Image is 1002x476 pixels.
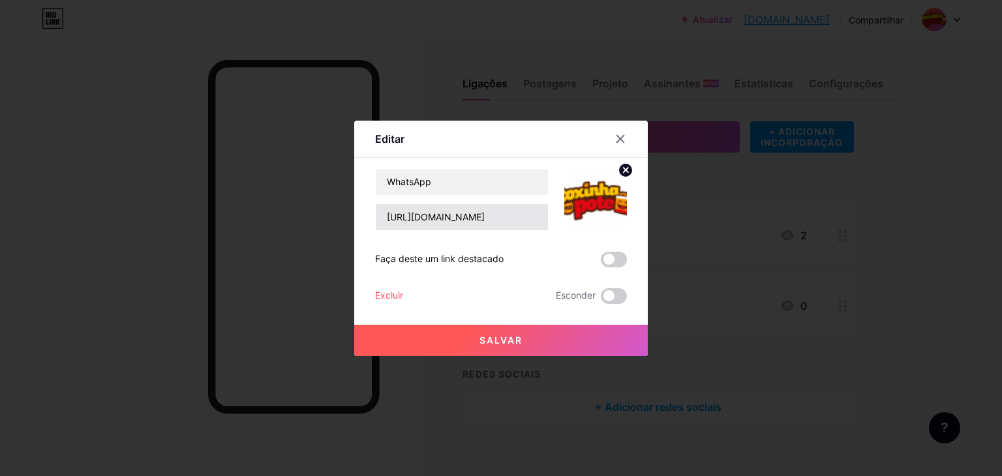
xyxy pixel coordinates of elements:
[376,204,548,230] input: URL
[376,169,548,195] input: Título
[375,290,403,301] font: Excluir
[375,132,404,145] font: Editar
[556,290,596,301] font: Esconder
[375,253,504,264] font: Faça deste um link destacado
[564,168,627,231] img: link_miniatura
[354,325,648,356] button: Salvar
[479,335,523,346] font: Salvar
